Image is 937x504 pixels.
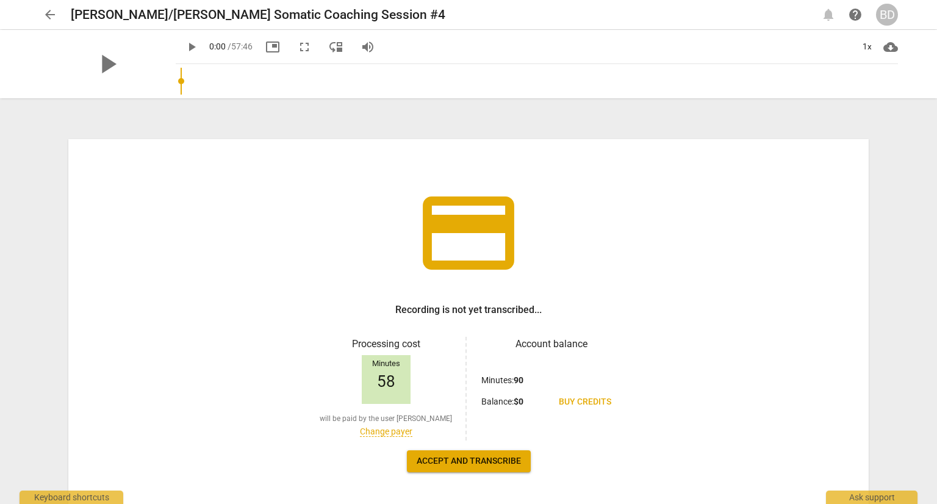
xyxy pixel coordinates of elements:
div: Ask support [826,491,917,504]
button: Fullscreen [293,36,315,58]
span: Accept and transcribe [417,455,521,467]
button: View player as separate pane [325,36,347,58]
span: play_arrow [184,40,199,54]
h3: Recording is not yet transcribed... [395,303,542,317]
button: Accept and transcribe [407,450,531,472]
button: BD [876,4,898,26]
div: Keyboard shortcuts [20,491,123,504]
span: help [848,7,863,22]
p: Balance : [481,395,523,408]
button: Picture in picture [262,36,284,58]
b: $ 0 [514,397,523,406]
span: cloud_download [883,40,898,54]
p: Minutes : [481,374,523,387]
a: Help [844,4,866,26]
b: 90 [514,375,523,385]
button: Play [181,36,203,58]
a: Buy credits [549,391,621,413]
h3: Processing cost [316,337,456,351]
span: move_down [329,40,343,54]
span: Buy credits [559,396,611,408]
span: / 57:46 [228,41,253,51]
span: credit_card [414,178,523,288]
a: Change payer [360,427,412,437]
span: will be paid by the user [PERSON_NAME] [320,414,452,424]
span: fullscreen [297,40,312,54]
button: Volume [357,36,379,58]
span: play_arrow [92,48,123,80]
span: picture_in_picture [265,40,280,54]
h3: Account balance [481,337,621,351]
span: arrow_back [43,7,57,22]
span: volume_up [361,40,375,54]
div: Minutes [362,359,411,369]
div: 1x [855,37,878,57]
h2: [PERSON_NAME]/[PERSON_NAME] Somatic Coaching Session #4 [71,7,445,23]
span: 0:00 [209,41,226,51]
span: 58 [377,373,395,391]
